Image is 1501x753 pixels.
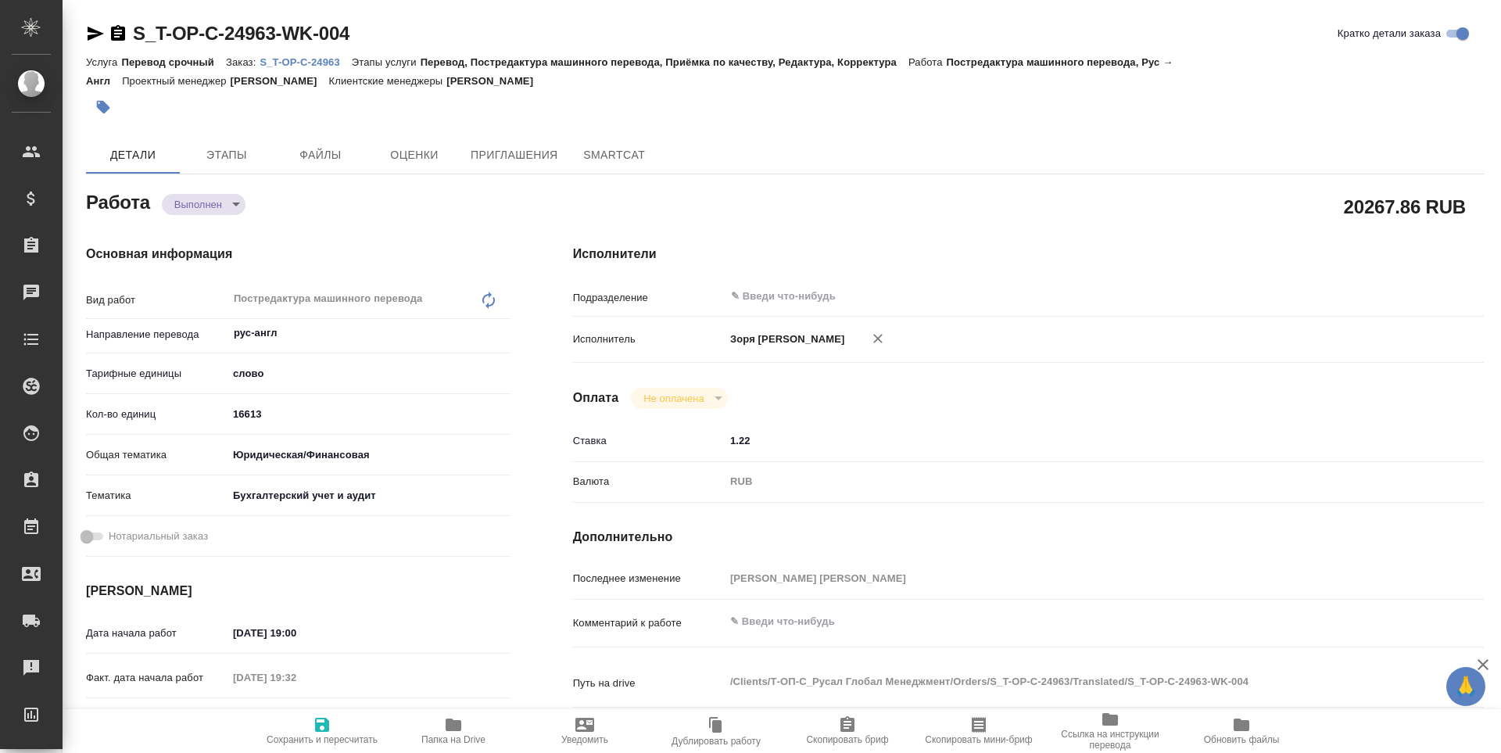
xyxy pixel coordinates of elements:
span: Скопировать бриф [806,734,888,745]
p: Общая тематика [86,447,227,463]
h4: Исполнители [573,245,1484,264]
h2: 20267.86 RUB [1344,193,1466,220]
p: Этапы услуги [352,56,421,68]
button: Уведомить [519,709,650,753]
span: 🙏 [1453,670,1479,703]
p: Перевод, Постредактура машинного перевода, Приёмка по качеству, Редактура, Корректура [421,56,908,68]
h4: Оплата [573,389,619,407]
input: ✎ Введи что-нибудь [227,403,510,425]
span: Этапы [189,145,264,165]
button: 🙏 [1446,667,1485,706]
button: Скопировать бриф [782,709,913,753]
div: слово [227,360,510,387]
p: Перевод срочный [121,56,226,68]
p: Заказ: [226,56,260,68]
p: Услуга [86,56,121,68]
span: Приглашения [471,145,558,165]
input: Пустое поле [227,666,364,689]
div: Бухгалтерский учет и аудит [227,482,510,509]
span: Нотариальный заказ [109,529,208,544]
span: Сохранить и пересчитать [267,734,378,745]
button: Добавить тэг [86,90,120,124]
button: Open [1399,295,1402,298]
span: Папка на Drive [421,734,485,745]
p: Факт. дата начала работ [86,670,227,686]
p: Ставка [573,433,725,449]
span: SmartCat [577,145,652,165]
div: RUB [725,468,1408,495]
p: Направление перевода [86,327,227,342]
button: Выполнен [170,198,227,211]
a: S_T-OP-C-24963-WK-004 [133,23,349,44]
button: Удалить исполнителя [861,321,895,356]
p: Вид работ [86,292,227,308]
p: Зоря [PERSON_NAME] [725,332,845,347]
div: Юридическая/Финансовая [227,442,510,468]
p: Комментарий к работе [573,615,725,631]
p: [PERSON_NAME] [231,75,329,87]
h4: Дополнительно [573,528,1484,547]
input: Пустое поле [725,567,1408,590]
input: ✎ Введи что-нибудь [227,707,364,730]
h4: Основная информация [86,245,510,264]
span: Дублировать работу [672,736,761,747]
p: Клиентские менеджеры [329,75,447,87]
p: Валюта [573,474,725,489]
span: Обновить файлы [1204,734,1280,745]
h4: [PERSON_NAME] [86,582,510,601]
button: Open [502,332,505,335]
p: Подразделение [573,290,725,306]
span: Файлы [283,145,358,165]
p: Тарифные единицы [86,366,227,382]
span: Уведомить [561,734,608,745]
div: Выполнен [162,194,245,215]
input: ✎ Введи что-нибудь [725,429,1408,452]
a: S_T-OP-C-24963 [260,55,351,68]
span: Детали [95,145,170,165]
p: [PERSON_NAME] [446,75,545,87]
span: Скопировать мини-бриф [925,734,1032,745]
span: Ссылка на инструкции перевода [1054,729,1166,751]
textarea: /Clients/Т-ОП-С_Русал Глобал Менеджмент/Orders/S_T-OP-C-24963/Translated/S_T-OP-C-24963-WK-004 [725,669,1408,695]
button: Скопировать ссылку для ЯМессенджера [86,24,105,43]
button: Ссылка на инструкции перевода [1044,709,1176,753]
input: ✎ Введи что-нибудь [729,287,1351,306]
p: Проектный менеджер [122,75,230,87]
button: Сохранить и пересчитать [256,709,388,753]
p: Исполнитель [573,332,725,347]
button: Папка на Drive [388,709,519,753]
p: Последнее изменение [573,571,725,586]
div: Выполнен [631,388,727,409]
h2: Работа [86,187,150,215]
p: Дата начала работ [86,626,227,641]
p: Тематика [86,488,227,504]
button: Скопировать мини-бриф [913,709,1044,753]
p: Путь на drive [573,676,725,691]
p: Работа [908,56,947,68]
span: Оценки [377,145,452,165]
button: Скопировать ссылку [109,24,127,43]
button: Не оплачена [639,392,708,405]
button: Дублировать работу [650,709,782,753]
span: Кратко детали заказа [1338,26,1441,41]
button: Обновить файлы [1176,709,1307,753]
input: ✎ Введи что-нибудь [227,622,364,644]
p: S_T-OP-C-24963 [260,56,351,68]
p: Кол-во единиц [86,407,227,422]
